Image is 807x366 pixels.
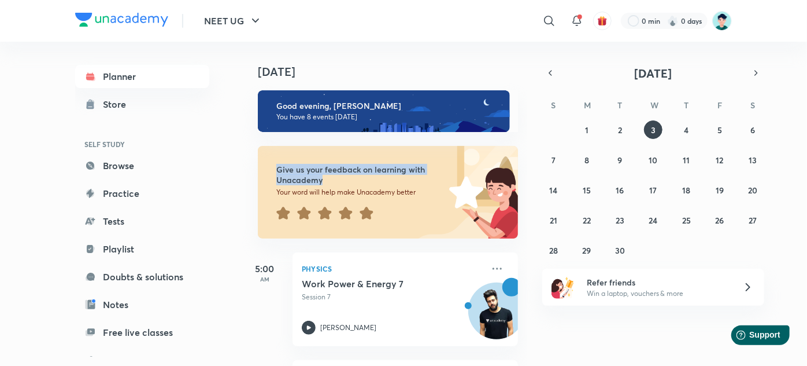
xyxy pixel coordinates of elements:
[75,321,209,344] a: Free live classes
[616,185,624,196] abbr: September 16, 2025
[587,288,729,299] p: Win a laptop, vouchers & more
[578,241,596,259] button: September 29, 2025
[644,120,662,139] button: September 3, 2025
[618,125,622,136] abbr: September 2, 2025
[578,151,596,169] button: September 8, 2025
[710,120,729,139] button: September 5, 2025
[710,151,729,169] button: September 12, 2025
[593,12,612,30] button: avatar
[302,292,483,302] p: Session 7
[549,245,558,256] abbr: September 28, 2025
[75,13,168,30] a: Company Logo
[684,125,688,136] abbr: September 4, 2025
[677,211,695,229] button: September 25, 2025
[649,185,657,196] abbr: September 17, 2025
[644,211,662,229] button: September 24, 2025
[75,13,168,27] img: Company Logo
[743,211,762,229] button: September 27, 2025
[618,155,623,166] abbr: September 9, 2025
[75,93,209,116] a: Store
[550,215,557,226] abbr: September 21, 2025
[551,276,575,299] img: referral
[75,210,209,233] a: Tests
[611,151,630,169] button: September 9, 2025
[75,182,209,205] a: Practice
[550,185,558,196] abbr: September 14, 2025
[558,65,748,81] button: [DATE]
[545,241,563,259] button: September 28, 2025
[616,215,624,226] abbr: September 23, 2025
[743,120,762,139] button: September 6, 2025
[611,181,630,199] button: September 16, 2025
[75,237,209,261] a: Playlist
[611,241,630,259] button: September 30, 2025
[644,181,662,199] button: September 17, 2025
[545,211,563,229] button: September 21, 2025
[276,188,445,197] p: Your word will help make Unacademy better
[710,211,729,229] button: September 26, 2025
[710,181,729,199] button: September 19, 2025
[682,185,690,196] abbr: September 18, 2025
[584,155,589,166] abbr: September 8, 2025
[750,100,755,111] abbr: Saturday
[197,9,269,32] button: NEET UG
[749,215,757,226] abbr: September 27, 2025
[683,155,690,166] abbr: September 11, 2025
[677,181,695,199] button: September 18, 2025
[649,215,657,226] abbr: September 24, 2025
[715,215,724,226] abbr: September 26, 2025
[75,134,209,154] h6: SELF STUDY
[578,211,596,229] button: September 22, 2025
[611,120,630,139] button: September 2, 2025
[75,293,209,316] a: Notes
[75,265,209,288] a: Doubts & solutions
[545,151,563,169] button: September 7, 2025
[276,101,499,111] h6: Good evening, [PERSON_NAME]
[651,125,656,136] abbr: September 3, 2025
[717,125,722,136] abbr: September 5, 2025
[611,211,630,229] button: September 23, 2025
[677,151,695,169] button: September 11, 2025
[545,181,563,199] button: September 14, 2025
[410,146,518,239] img: feedback_image
[258,90,510,132] img: evening
[75,65,209,88] a: Planner
[649,155,657,166] abbr: September 10, 2025
[748,185,757,196] abbr: September 20, 2025
[743,151,762,169] button: September 13, 2025
[716,155,723,166] abbr: September 12, 2025
[677,120,695,139] button: September 4, 2025
[469,289,524,345] img: Avatar
[587,276,729,288] h6: Refer friends
[258,65,530,79] h4: [DATE]
[717,100,722,111] abbr: Friday
[583,215,591,226] abbr: September 22, 2025
[551,100,556,111] abbr: Sunday
[302,262,483,276] p: Physics
[583,185,591,196] abbr: September 15, 2025
[716,185,724,196] abbr: September 19, 2025
[644,151,662,169] button: September 10, 2025
[242,276,288,283] p: AM
[635,65,672,81] span: [DATE]
[743,181,762,199] button: September 20, 2025
[584,100,591,111] abbr: Monday
[585,125,588,136] abbr: September 1, 2025
[242,262,288,276] h5: 5:00
[615,245,625,256] abbr: September 30, 2025
[103,97,133,111] div: Store
[276,112,499,122] p: You have 8 events [DATE]
[684,100,688,111] abbr: Thursday
[704,321,794,353] iframe: Help widget launcher
[578,181,596,199] button: September 15, 2025
[583,245,591,256] abbr: September 29, 2025
[750,125,755,136] abbr: September 6, 2025
[597,16,608,26] img: avatar
[712,11,732,31] img: Shamas Khan
[75,154,209,177] a: Browse
[276,164,445,185] h6: Give us your feedback on learning with Unacademy
[551,155,556,166] abbr: September 7, 2025
[578,120,596,139] button: September 1, 2025
[682,215,691,226] abbr: September 25, 2025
